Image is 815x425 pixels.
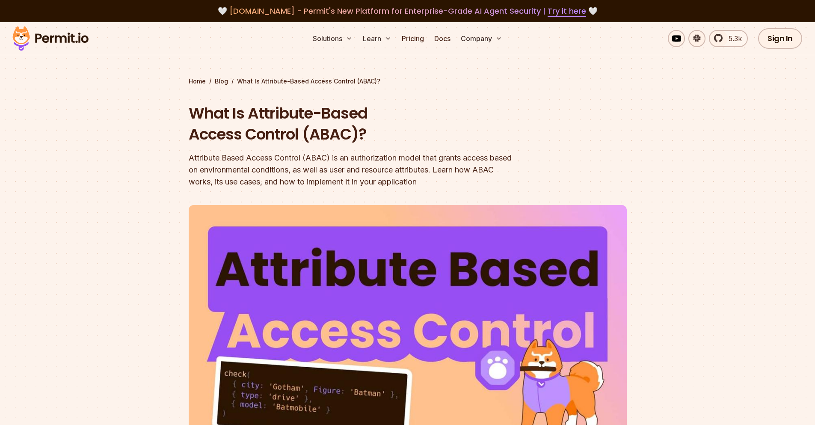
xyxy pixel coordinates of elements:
[9,24,92,53] img: Permit logo
[723,33,742,44] span: 5.3k
[189,152,517,188] div: Attribute Based Access Control (ABAC) is an authorization model that grants access based on envir...
[359,30,395,47] button: Learn
[229,6,586,16] span: [DOMAIN_NAME] - Permit's New Platform for Enterprise-Grade AI Agent Security |
[548,6,586,17] a: Try it here
[398,30,427,47] a: Pricing
[309,30,356,47] button: Solutions
[215,77,228,86] a: Blog
[431,30,454,47] a: Docs
[189,103,517,145] h1: What Is Attribute-Based Access Control (ABAC)?
[758,28,802,49] a: Sign In
[21,5,794,17] div: 🤍 🤍
[709,30,748,47] a: 5.3k
[189,77,627,86] div: / /
[457,30,506,47] button: Company
[189,77,206,86] a: Home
